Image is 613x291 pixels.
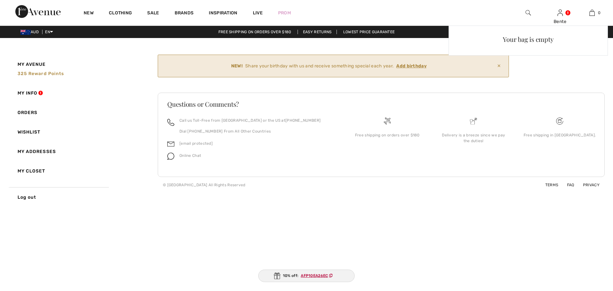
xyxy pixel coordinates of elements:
[576,9,608,17] a: 0
[147,10,159,17] a: Sale
[274,272,280,279] img: Gift.svg
[209,10,237,17] span: Inspiration
[538,183,558,187] a: Terms
[167,141,174,148] img: email
[544,18,576,25] div: Bente
[167,153,174,160] img: chat
[301,273,328,278] ins: AFP10EA26EC
[258,270,355,282] div: 10% off:
[8,142,109,161] a: My Addresses
[396,63,427,69] ins: Add birthday
[8,122,109,142] a: Wishlist
[109,10,132,17] a: Clothing
[179,153,201,158] span: Online Chat
[18,71,64,76] span: 325 Reward points
[298,30,337,34] a: Easy Returns
[179,141,213,146] a: [email protected]
[8,103,109,122] a: Orders
[163,182,246,188] div: © [GEOGRAPHIC_DATA] All Rights Reserved
[84,10,94,17] a: New
[175,10,194,17] a: Brands
[526,9,531,17] img: search the website
[213,30,297,34] a: Free shipping on orders over $180
[253,10,263,16] a: Live
[575,183,600,187] a: Privacy
[45,30,53,34] span: EN
[20,30,41,34] span: AUD
[8,161,109,181] a: My Closet
[20,30,31,35] img: Australian Dollar
[384,118,391,125] img: Free shipping on orders over $180
[285,118,321,123] a: [PHONE_NUMBER]
[557,9,563,17] img: My Info
[179,128,321,134] p: Dial [PHONE_NUMBER] From All Other Countries
[338,30,400,34] a: Lowest Price Guarantee
[8,83,109,103] a: My Info
[163,63,495,69] div: Share your birthday with us and receive something special each year.
[559,183,574,187] a: FAQ
[278,10,291,16] a: Prom
[435,132,511,144] div: Delivery is a breeze since we pay the duties!
[454,31,602,48] div: Your bag is empty
[8,187,109,207] a: Log out
[179,118,321,123] p: Call us Toll-Free from [GEOGRAPHIC_DATA] or the US at
[589,9,595,17] img: My Bag
[349,132,425,138] div: Free shipping on orders over $180
[167,101,595,107] h3: Questions or Comments?
[598,10,601,16] span: 0
[557,10,563,16] a: Sign In
[15,5,61,18] img: 1ère Avenue
[18,61,46,68] span: My Avenue
[167,119,174,126] img: call
[231,63,243,69] strong: NEW!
